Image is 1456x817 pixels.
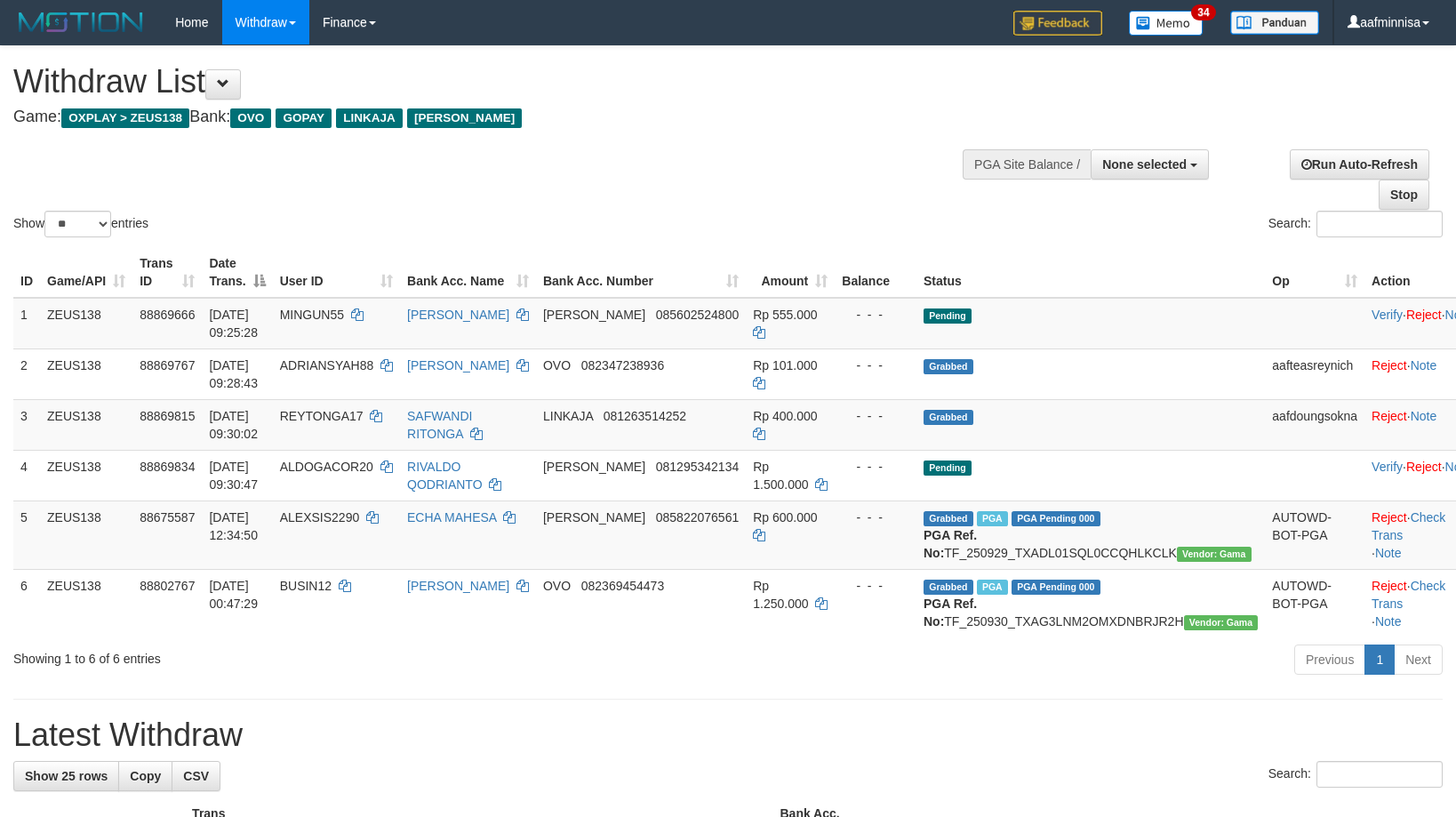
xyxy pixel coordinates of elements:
span: Rp 400.000 [753,409,817,423]
a: Reject [1372,409,1407,423]
span: Copy 085822076561 to clipboard [656,510,739,525]
a: Reject [1406,460,1442,474]
a: Reject [1406,308,1442,322]
h1: Latest Withdraw [13,717,1443,753]
div: - - - [842,306,909,324]
td: 4 [13,450,40,501]
a: [PERSON_NAME] [407,579,509,593]
span: OVO [230,108,271,128]
span: OXPLAY > ZEUS138 [61,108,189,128]
a: Reject [1372,579,1407,593]
a: Note [1411,409,1437,423]
span: None selected [1102,157,1187,172]
a: RIVALDO QODRIANTO [407,460,483,492]
td: ZEUS138 [40,450,132,501]
span: 88869767 [140,358,195,372]
span: Grabbed [924,359,973,374]
a: [PERSON_NAME] [407,358,509,372]
a: Note [1411,358,1437,372]
span: Copy 081263514252 to clipboard [604,409,686,423]
span: [PERSON_NAME] [543,308,645,322]
th: User ID: activate to sort column ascending [273,247,400,298]
img: Feedback.jpg [1013,11,1102,36]
td: 2 [13,348,40,399]
label: Search: [1268,761,1443,788]
span: OVO [543,358,571,372]
span: Copy 082347238936 to clipboard [581,358,664,372]
a: [PERSON_NAME] [407,308,509,322]
span: Rp 600.000 [753,510,817,525]
div: - - - [842,458,909,476]
span: [PERSON_NAME] [543,510,645,525]
span: BUSIN12 [280,579,332,593]
td: ZEUS138 [40,501,132,569]
span: [DATE] 12:34:50 [209,510,258,542]
img: panduan.png [1230,11,1319,35]
span: Rp 555.000 [753,308,817,322]
span: ALDOGACOR20 [280,460,373,474]
div: - - - [842,577,909,595]
span: CSV [183,769,209,783]
img: Button%20Memo.svg [1129,11,1204,36]
td: ZEUS138 [40,399,132,450]
td: ZEUS138 [40,298,132,349]
span: OVO [543,579,571,593]
span: LINKAJA [543,409,593,423]
span: [DATE] 09:30:02 [209,409,258,441]
div: Showing 1 to 6 of 6 entries [13,643,594,668]
td: aafteasreynich [1265,348,1364,399]
a: Note [1375,546,1402,560]
a: Note [1375,614,1402,629]
th: Game/API: activate to sort column ascending [40,247,132,298]
td: aafdoungsokna [1265,399,1364,450]
span: ADRIANSYAH88 [280,358,374,372]
td: 1 [13,298,40,349]
span: Pending [924,308,972,324]
a: SAFWANDI RITONGA [407,409,472,441]
th: Status [916,247,1265,298]
label: Show entries [13,211,148,237]
td: AUTOWD-BOT-PGA [1265,569,1364,637]
span: ALEXSIS2290 [280,510,360,525]
b: PGA Ref. No: [924,597,977,629]
th: Bank Acc. Name: activate to sort column ascending [400,247,536,298]
span: Grabbed [924,580,973,595]
a: Run Auto-Refresh [1290,149,1429,180]
span: [DATE] 09:28:43 [209,358,258,390]
span: [DATE] 09:30:47 [209,460,258,492]
a: CSV [172,761,220,791]
span: 88675587 [140,510,195,525]
b: PGA Ref. No: [924,528,977,560]
span: Vendor URL: https://trx31.1velocity.biz [1184,615,1259,630]
span: Vendor URL: https://trx31.1velocity.biz [1177,547,1252,562]
th: Trans ID: activate to sort column ascending [132,247,202,298]
a: Stop [1379,180,1429,210]
a: Copy [118,761,172,791]
td: 3 [13,399,40,450]
span: Marked by aafsreyleap [977,580,1008,595]
span: Marked by aafpengsreynich [977,511,1008,526]
th: Balance [835,247,916,298]
a: Show 25 rows [13,761,119,791]
div: - - - [842,407,909,425]
select: Showentries [44,211,111,237]
span: Grabbed [924,410,973,425]
a: Check Trans [1372,510,1445,542]
img: MOTION_logo.png [13,9,148,36]
th: ID [13,247,40,298]
td: 5 [13,501,40,569]
input: Search: [1316,761,1443,788]
span: 34 [1191,4,1215,20]
span: [PERSON_NAME] [543,460,645,474]
span: Show 25 rows [25,769,108,783]
span: Pending [924,461,972,476]
td: TF_250929_TXADL01SQL0CCQHLKCLK [916,501,1265,569]
td: TF_250930_TXAG3LNM2OMXDNBRJR2H [916,569,1265,637]
div: - - - [842,509,909,526]
h1: Withdraw List [13,64,953,100]
a: Verify [1372,308,1403,322]
a: Reject [1372,510,1407,525]
a: Previous [1294,645,1365,675]
div: - - - [842,356,909,374]
span: Rp 1.500.000 [753,460,808,492]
